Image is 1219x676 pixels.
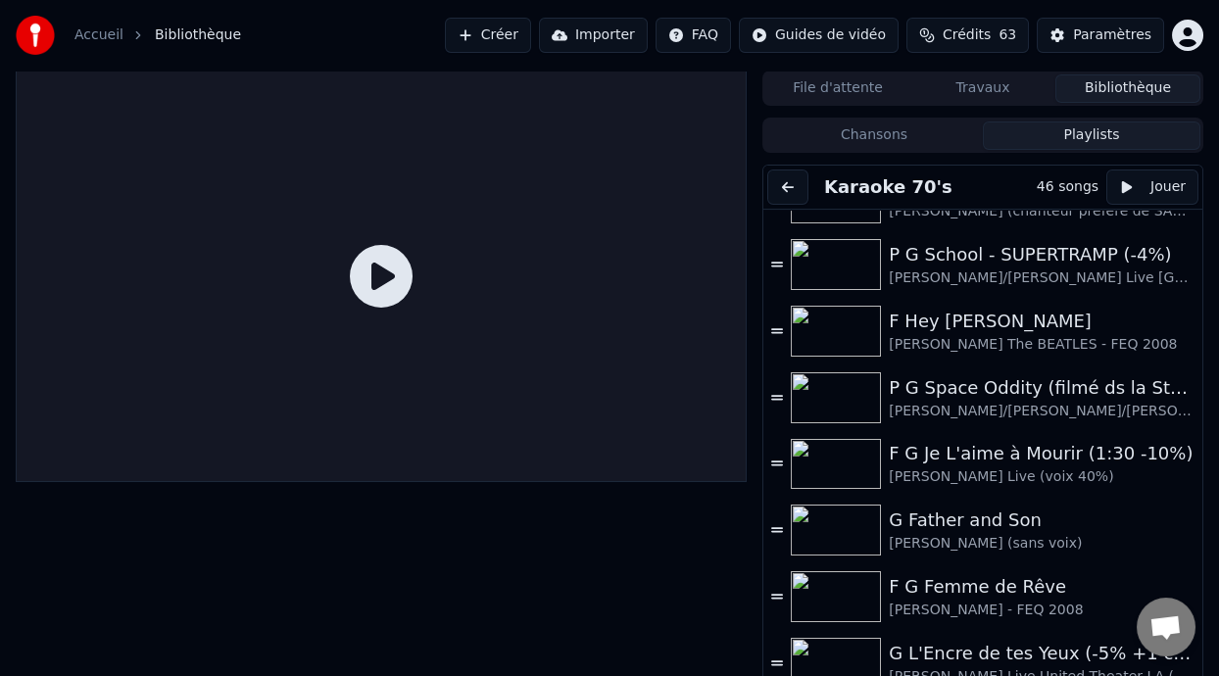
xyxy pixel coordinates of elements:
button: Crédits63 [906,18,1029,53]
span: 63 [999,25,1016,45]
div: 46 songs [1037,177,1098,197]
span: Crédits [943,25,991,45]
div: G Father and Son [889,507,1195,534]
div: [PERSON_NAME] The BEATLES - FEQ 2008 [889,335,1195,355]
button: Créer [445,18,531,53]
div: P G School - SUPERTRAMP (-4%) [889,241,1195,268]
button: File d'attente [765,74,910,103]
div: F G Je L'aime à Mourir (1:30 -10%) [889,440,1195,467]
button: Playlists [983,121,1200,150]
nav: breadcrumb [74,25,241,45]
button: Karaoke 70's [816,173,960,201]
span: Bibliothèque [155,25,241,45]
div: [PERSON_NAME]/[PERSON_NAME] Live [GEOGRAPHIC_DATA] voix 35% [889,268,1195,288]
div: P G Space Oddity (filmé ds la Station Spatiale Internationale) [889,374,1195,402]
div: F Hey [PERSON_NAME] [889,308,1195,335]
img: youka [16,16,55,55]
button: Importer [539,18,648,53]
div: [PERSON_NAME]/[PERSON_NAME]/[PERSON_NAME] (Version de [PERSON_NAME]) voix 30% [889,402,1195,421]
button: Guides de vidéo [739,18,899,53]
div: G L'Encre de tes Yeux (-5% +1 capo 3) [889,640,1195,667]
div: Ouvrir le chat [1137,598,1195,656]
div: [PERSON_NAME] - FEQ 2008 [889,601,1195,620]
button: Chansons [765,121,983,150]
div: [PERSON_NAME] (chanteur préféré de SABIN) et [PERSON_NAME] [889,202,1195,221]
button: Paramètres [1037,18,1164,53]
button: Jouer [1106,169,1198,205]
button: Bibliothèque [1055,74,1200,103]
div: [PERSON_NAME] (sans voix) [889,534,1195,554]
button: FAQ [656,18,731,53]
button: Travaux [910,74,1055,103]
div: F G Femme de Rêve [889,573,1195,601]
div: Paramètres [1073,25,1151,45]
a: Accueil [74,25,123,45]
div: [PERSON_NAME] Live (voix 40%) [889,467,1195,487]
